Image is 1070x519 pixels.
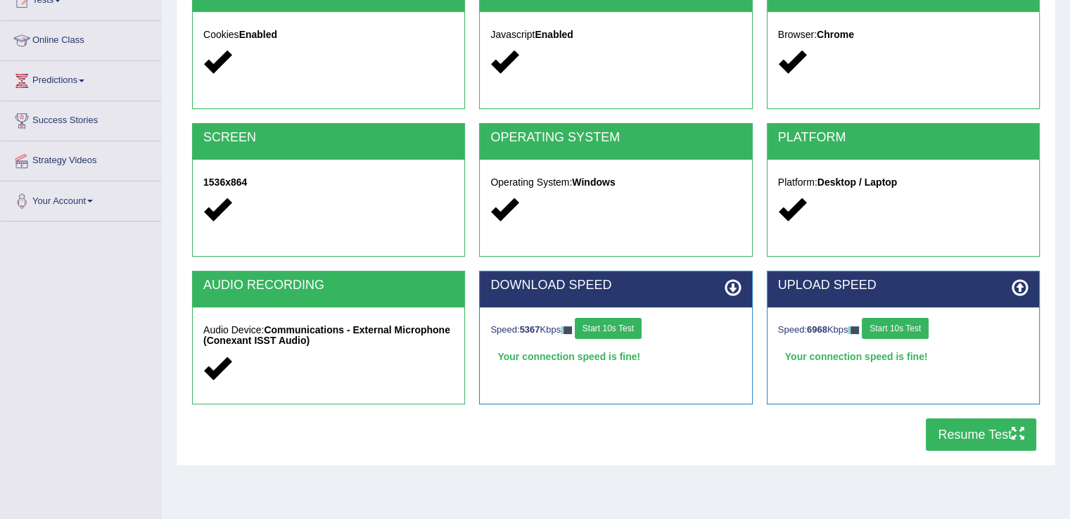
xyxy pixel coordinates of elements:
strong: 6968 [807,324,827,335]
h5: Audio Device: [203,325,454,347]
a: Online Class [1,21,161,56]
h2: PLATFORM [778,131,1028,145]
strong: Desktop / Laptop [817,177,898,188]
strong: Windows [572,177,615,188]
strong: 1536x864 [203,177,247,188]
h2: SCREEN [203,131,454,145]
img: ajax-loader-fb-connection.gif [848,326,859,334]
h2: OPERATING SYSTEM [490,131,741,145]
a: Predictions [1,61,161,96]
strong: Communications - External Microphone (Conexant ISST Audio) [203,324,450,346]
h2: UPLOAD SPEED [778,278,1028,293]
div: Speed: Kbps [490,318,741,342]
strong: 5367 [520,324,540,335]
img: ajax-loader-fb-connection.gif [561,326,572,334]
button: Start 10s Test [575,318,642,339]
h5: Operating System: [490,177,741,188]
strong: Chrome [817,29,854,40]
a: Strategy Videos [1,141,161,177]
strong: Enabled [239,29,277,40]
strong: Enabled [535,29,573,40]
h5: Javascript [490,30,741,40]
h2: AUDIO RECORDING [203,278,454,293]
div: Speed: Kbps [778,318,1028,342]
a: Success Stories [1,101,161,136]
div: Your connection speed is fine! [778,346,1028,367]
h2: DOWNLOAD SPEED [490,278,741,293]
a: Your Account [1,181,161,217]
div: Your connection speed is fine! [490,346,741,367]
h5: Browser: [778,30,1028,40]
button: Start 10s Test [862,318,929,339]
button: Resume Test [926,418,1036,451]
h5: Cookies [203,30,454,40]
h5: Platform: [778,177,1028,188]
